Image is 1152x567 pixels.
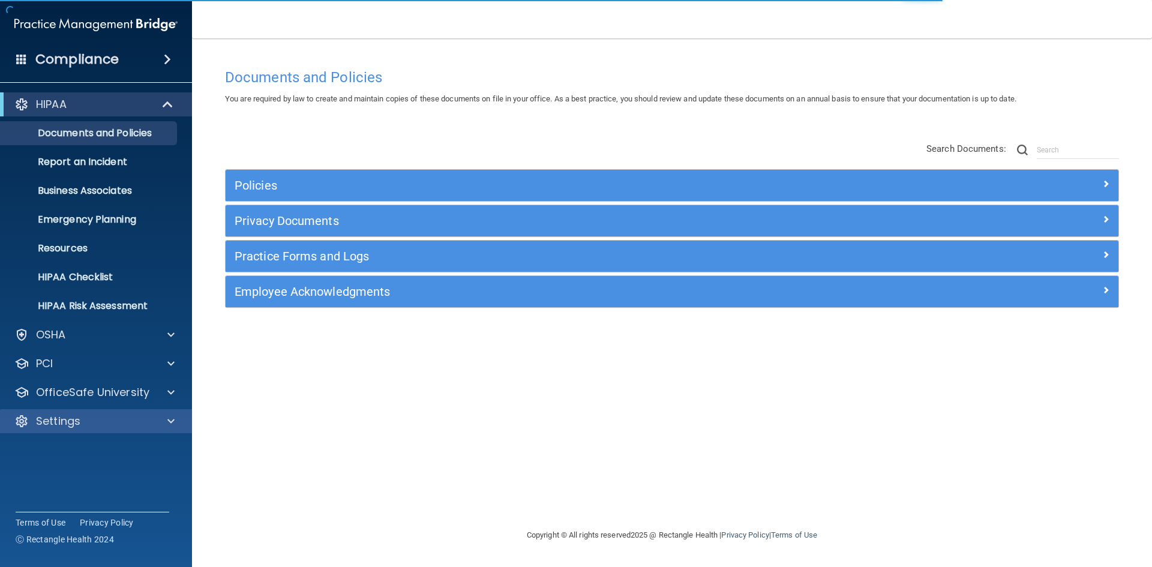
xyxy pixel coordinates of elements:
span: Ⓒ Rectangle Health 2024 [16,533,114,545]
p: OSHA [36,328,66,342]
a: OfficeSafe University [14,385,175,400]
h4: Documents and Policies [225,70,1119,85]
a: Terms of Use [16,517,65,529]
a: PCI [14,356,175,371]
p: HIPAA [36,97,67,112]
span: Search Documents: [926,143,1006,154]
div: Copyright © All rights reserved 2025 @ Rectangle Health | | [453,516,891,554]
img: PMB logo [14,13,178,37]
span: You are required by law to create and maintain copies of these documents on file in your office. ... [225,94,1016,103]
h5: Employee Acknowledgments [235,285,886,298]
p: HIPAA Checklist [8,271,172,283]
a: Practice Forms and Logs [235,247,1109,266]
a: OSHA [14,328,175,342]
h5: Practice Forms and Logs [235,250,886,263]
a: Privacy Policy [721,530,769,539]
img: ic-search.3b580494.png [1017,145,1028,155]
p: HIPAA Risk Assessment [8,300,172,312]
a: Employee Acknowledgments [235,282,1109,301]
a: Privacy Policy [80,517,134,529]
h4: Compliance [35,51,119,68]
p: Emergency Planning [8,214,172,226]
p: Business Associates [8,185,172,197]
p: Documents and Policies [8,127,172,139]
p: OfficeSafe University [36,385,149,400]
h5: Policies [235,179,886,192]
h5: Privacy Documents [235,214,886,227]
a: Settings [14,414,175,428]
a: Terms of Use [771,530,817,539]
p: Report an Incident [8,156,172,168]
a: HIPAA [14,97,174,112]
p: Resources [8,242,172,254]
a: Policies [235,176,1109,195]
a: Privacy Documents [235,211,1109,230]
p: PCI [36,356,53,371]
input: Search [1037,141,1119,159]
p: Settings [36,414,80,428]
